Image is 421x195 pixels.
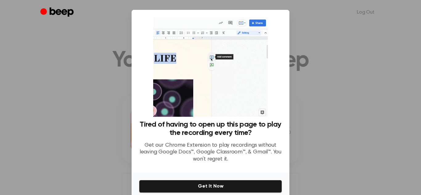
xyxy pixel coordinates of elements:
[139,180,282,193] button: Get It Now
[139,120,282,137] h3: Tired of having to open up this page to play the recording every time?
[139,142,282,163] p: Get our Chrome Extension to play recordings without leaving Google Docs™, Google Classroom™, & Gm...
[351,5,381,20] a: Log Out
[40,6,75,18] a: Beep
[153,17,268,117] img: Beep extension in action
